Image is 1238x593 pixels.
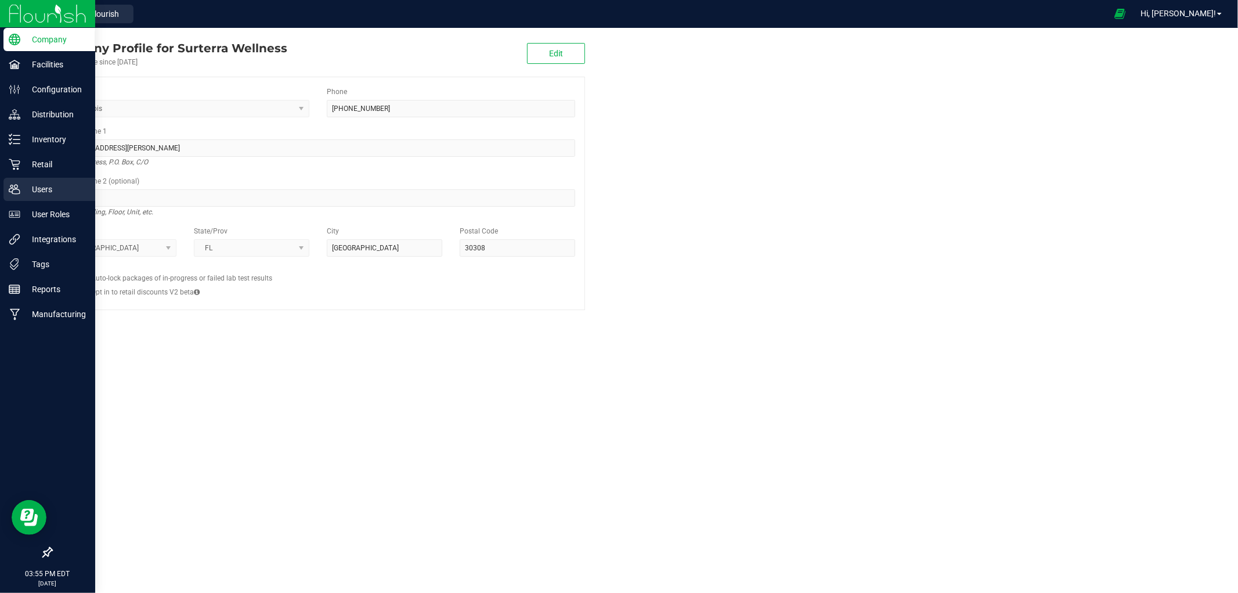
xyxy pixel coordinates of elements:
[9,134,20,145] inline-svg: Inventory
[9,258,20,270] inline-svg: Tags
[460,239,575,257] input: Postal Code
[20,232,90,246] p: Integrations
[9,283,20,295] inline-svg: Reports
[5,579,90,588] p: [DATE]
[5,569,90,579] p: 03:55 PM EDT
[9,233,20,245] inline-svg: Integrations
[9,59,20,70] inline-svg: Facilities
[20,157,90,171] p: Retail
[9,159,20,170] inline-svg: Retail
[20,282,90,296] p: Reports
[61,265,575,273] h2: Configs
[61,205,153,219] i: Suite, Building, Floor, Unit, etc.
[20,33,90,46] p: Company
[61,139,575,157] input: Address
[61,176,139,186] label: Address Line 2 (optional)
[9,308,20,320] inline-svg: Manufacturing
[460,226,498,236] label: Postal Code
[327,226,339,236] label: City
[549,49,563,58] span: Edit
[327,100,575,117] input: (123) 456-7890
[327,239,442,257] input: City
[9,184,20,195] inline-svg: Users
[527,43,585,64] button: Edit
[12,500,46,535] iframe: Resource center
[20,132,90,146] p: Inventory
[20,57,90,71] p: Facilities
[20,82,90,96] p: Configuration
[51,39,287,57] div: Surterra Wellness
[20,182,90,196] p: Users
[51,57,287,67] div: Account active since [DATE]
[91,287,200,297] label: Opt in to retail discounts V2 beta
[91,273,272,283] label: Auto-lock packages of in-progress or failed lab test results
[20,257,90,271] p: Tags
[20,207,90,221] p: User Roles
[1140,9,1216,18] span: Hi, [PERSON_NAME]!
[9,34,20,45] inline-svg: Company
[194,226,228,236] label: State/Prov
[61,155,148,169] i: Street address, P.O. Box, C/O
[61,189,575,207] input: Suite, Building, Unit, etc.
[9,209,20,220] inline-svg: User Roles
[20,307,90,321] p: Manufacturing
[20,107,90,121] p: Distribution
[1107,2,1133,25] span: Open Ecommerce Menu
[9,84,20,95] inline-svg: Configuration
[327,87,347,97] label: Phone
[9,109,20,120] inline-svg: Distribution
